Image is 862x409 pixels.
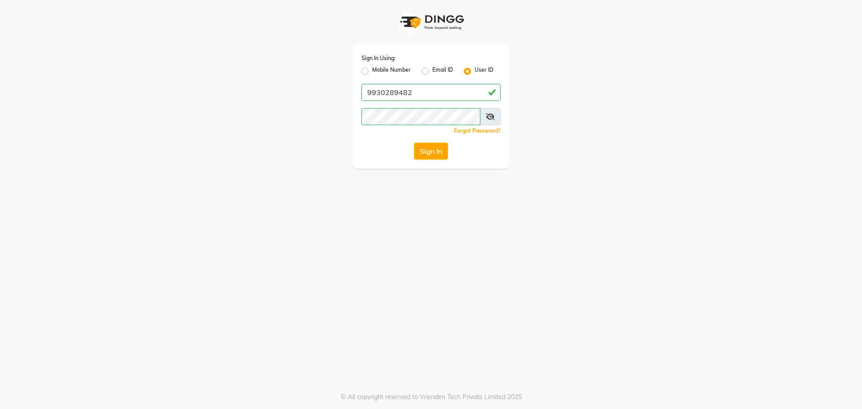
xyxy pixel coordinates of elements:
input: Username [361,84,501,101]
img: logo1.svg [395,9,467,35]
input: Username [361,108,480,125]
label: User ID [475,66,493,77]
button: Sign In [414,143,448,160]
a: Forgot Password? [454,127,501,134]
label: Email ID [432,66,453,77]
label: Mobile Number [372,66,411,77]
label: Sign In Using: [361,54,396,62]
